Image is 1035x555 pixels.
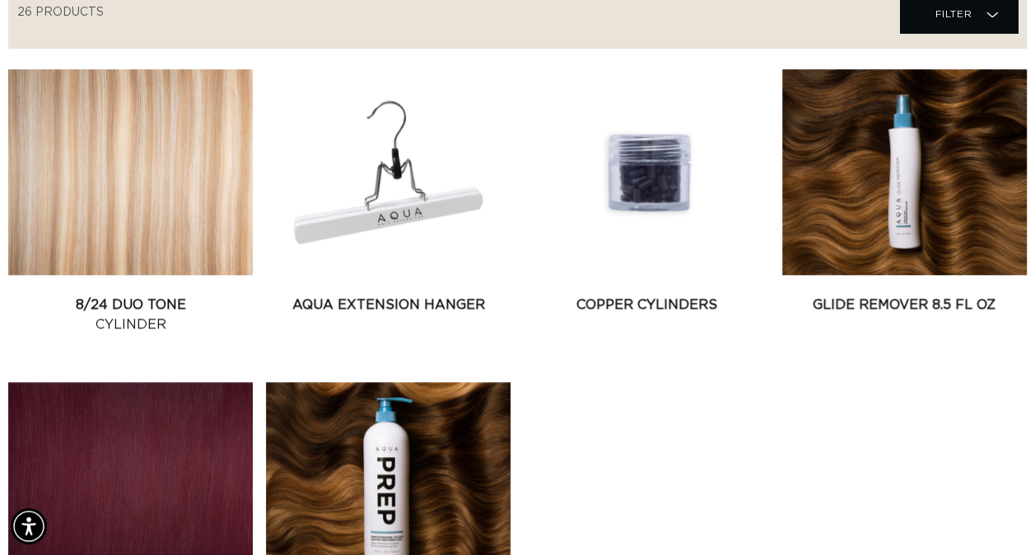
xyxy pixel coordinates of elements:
[8,295,253,334] a: 8/24 Duo Tone Cylinder
[524,295,769,315] a: Copper Cylinders
[782,295,1027,315] a: Glide Remover 8.5 fl oz
[266,295,511,315] a: AQUA Extension Hanger
[11,508,47,544] div: Accessibility Menu
[17,7,104,18] span: 26 products
[953,476,1035,555] iframe: Chat Widget
[953,476,1035,555] div: Widget de chat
